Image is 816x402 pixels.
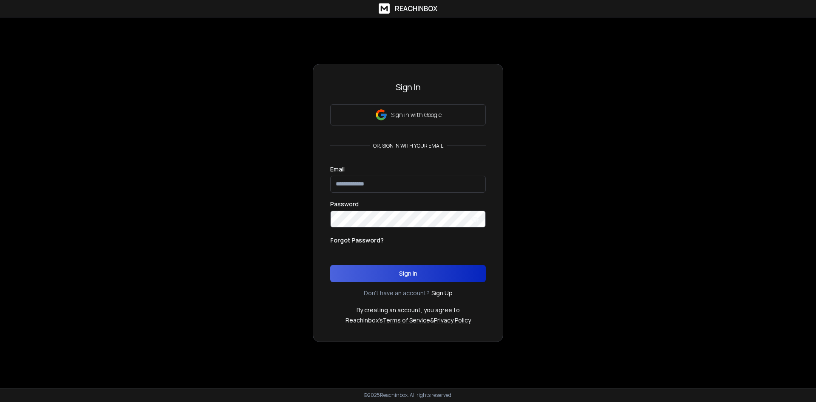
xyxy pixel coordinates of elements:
[357,306,460,314] p: By creating an account, you agree to
[330,166,345,172] label: Email
[431,289,453,297] a: Sign Up
[330,81,486,93] h3: Sign In
[364,289,430,297] p: Don't have an account?
[395,3,437,14] h1: ReachInbox
[382,316,430,324] a: Terms of Service
[330,201,359,207] label: Password
[370,143,447,149] p: or, sign in with your email
[330,104,486,125] button: Sign in with Google
[330,265,486,282] button: Sign In
[391,111,442,119] p: Sign in with Google
[330,236,384,245] p: Forgot Password?
[364,392,453,399] p: © 2025 Reachinbox. All rights reserved.
[434,316,471,324] a: Privacy Policy
[379,3,437,14] a: ReachInbox
[346,316,471,325] p: ReachInbox's &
